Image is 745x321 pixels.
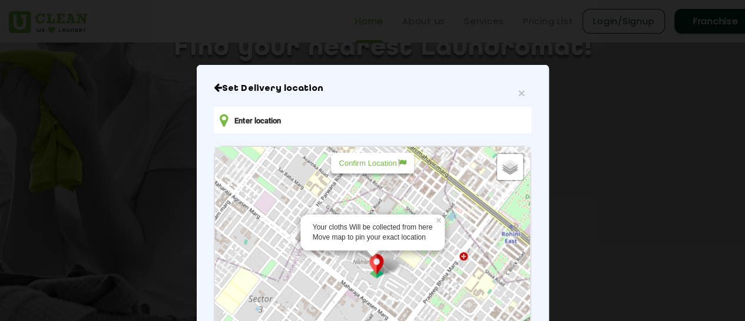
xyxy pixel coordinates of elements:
button: Close [518,87,525,99]
div: Your cloths Will be collected from here Move map to pin your exact location [313,222,433,243]
p: Confirm Location [339,159,406,168]
a: × [435,214,445,222]
input: Enter location [214,107,531,133]
a: Layers [497,154,523,180]
h6: Close [214,83,531,94]
span: × [518,86,525,100]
